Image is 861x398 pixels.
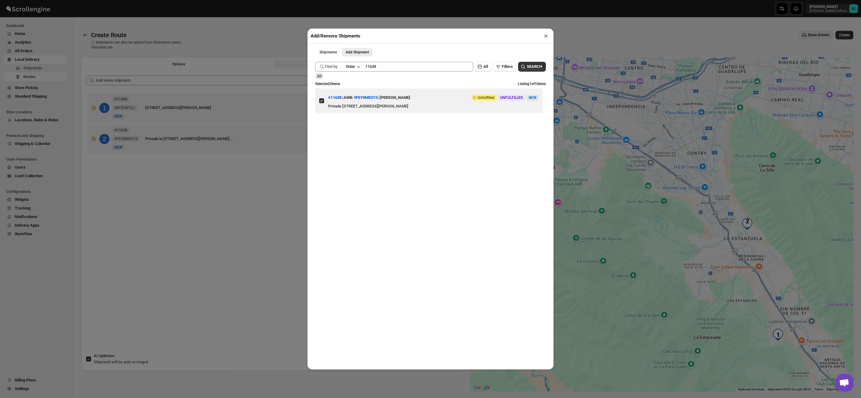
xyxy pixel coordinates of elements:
[317,74,321,78] span: All
[365,62,473,72] input: Enter value here
[493,62,517,72] button: Filters
[346,64,355,69] div: Order
[518,82,546,86] span: Listing 1 of 1 items
[354,95,378,100] button: 9FEY8MR2Y3
[328,95,341,100] button: #11638
[328,92,410,103] div: | |
[315,82,340,86] span: Selected 2 items
[319,50,337,55] span: Shipments
[311,33,360,39] h2: Add/Remove Shipments
[328,103,539,109] div: Privada [STREET_ADDRESS][PERSON_NAME]
[346,50,369,55] span: Add Shipment
[343,95,353,101] span: AWB:
[502,64,513,69] span: Filters
[527,64,542,70] span: SEARCH
[483,64,488,69] span: All
[380,92,410,103] div: [PERSON_NAME]
[529,96,537,100] span: NEW
[500,95,523,100] span: UNFULFILLED
[342,62,363,71] button: Order
[518,62,546,72] button: SEARCH
[835,373,854,392] a: Open chat
[542,32,550,40] button: ×
[478,95,494,100] span: Unfulfilled
[325,64,337,70] span: Find by
[81,71,465,325] div: Selected Shipments
[475,62,492,72] button: All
